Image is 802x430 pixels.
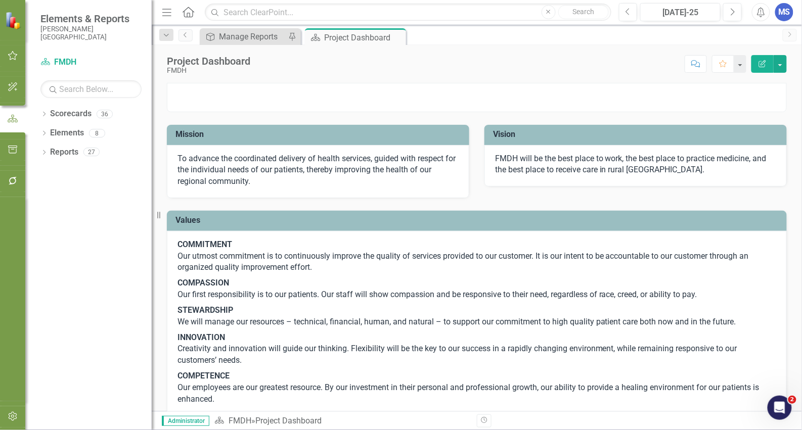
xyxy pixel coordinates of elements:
[5,12,23,29] img: ClearPoint Strategy
[50,127,84,139] a: Elements
[177,410,245,419] strong: COMMUNICATION
[572,8,594,16] span: Search
[40,57,142,68] a: FMDH
[167,67,250,74] div: FMDH
[640,3,721,21] button: [DATE]-25
[177,303,776,330] p: We will manage our resources – technical, financial, human, and natural – to support our commitme...
[558,5,609,19] button: Search
[167,56,250,67] div: Project Dashboard
[177,278,229,288] strong: COMPASSION
[255,416,322,425] div: Project Dashboard
[214,415,469,427] div: »
[202,30,286,43] a: Manage Reports
[324,31,404,44] div: Project Dashboard
[50,147,78,158] a: Reports
[177,368,776,407] p: Our employees are our greatest resource. By our investment in their personal and professional gro...
[89,129,105,137] div: 8
[177,240,232,249] strong: COMMITMENT
[162,416,209,426] span: Administrator
[177,330,776,369] p: Creativity and innovation will guide our thinking. Flexibility will be the key to our success in ...
[788,396,796,404] span: 2
[177,371,230,380] strong: COMPETENCE
[175,130,464,139] h3: Mission
[205,4,611,21] input: Search ClearPoint...
[768,396,792,420] iframe: Intercom live chat
[493,130,782,139] h3: Vision
[40,13,142,25] span: Elements & Reports
[177,275,776,303] p: Our first responsibility is to our patients. Our staff will show compassion and be responsive to ...
[229,416,251,425] a: FMDH
[495,153,776,176] p: FMDH will be the best place to work, the best place to practice medicine, and the best place to r...
[83,148,100,157] div: 27
[177,332,225,342] strong: INNOVATION
[175,216,782,225] h3: Values
[177,153,459,188] p: To advance the coordinated delivery of health services, guided with respect for the individual ne...
[50,108,92,120] a: Scorecards
[97,110,113,118] div: 36
[775,3,793,21] button: MS
[177,305,233,315] strong: STEWARDSHIP
[177,239,776,276] p: Our utmost commitment is to continuously improve the quality of services provided to our customer...
[644,7,717,19] div: [DATE]-25
[40,80,142,98] input: Search Below...
[219,30,286,43] div: Manage Reports
[40,25,142,41] small: [PERSON_NAME][GEOGRAPHIC_DATA]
